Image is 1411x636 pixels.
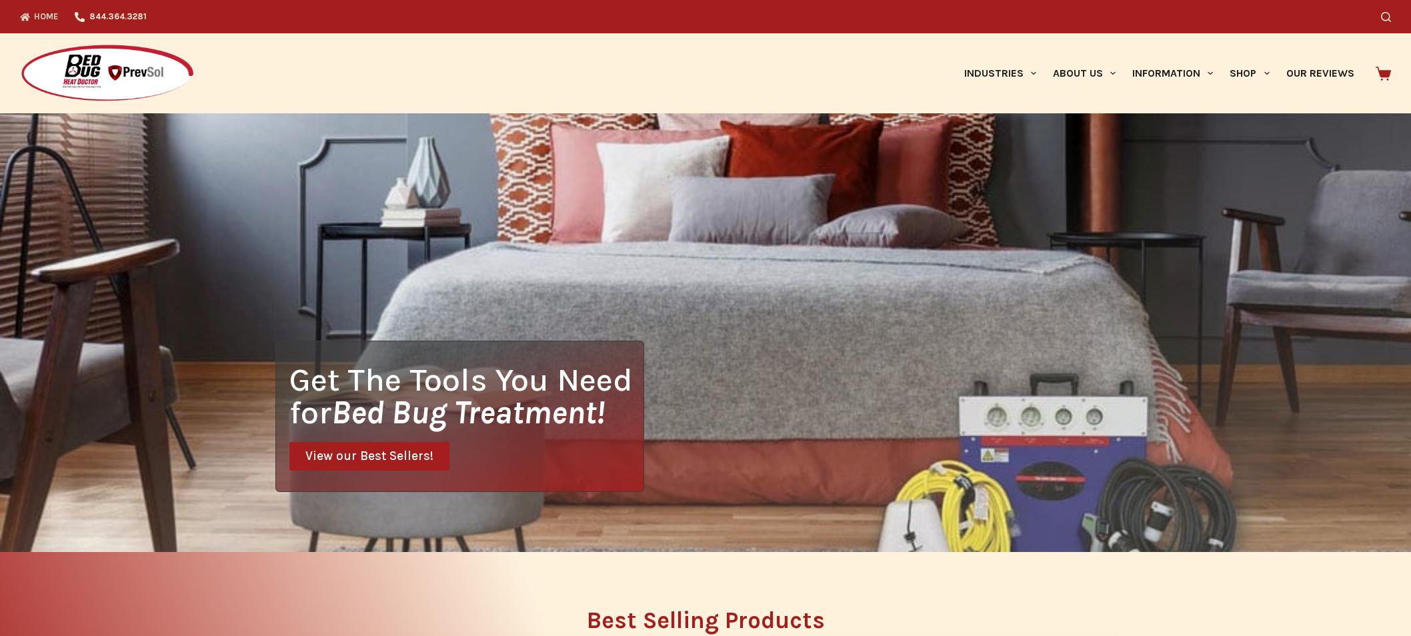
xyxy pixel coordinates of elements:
nav: Primary [956,33,1362,113]
a: Information [1124,33,1222,113]
h2: Best Selling Products [275,609,1136,632]
i: Bed Bug Treatment! [331,393,605,431]
a: Industries [956,33,1044,113]
button: Search [1381,12,1391,22]
a: View our Best Sellers! [289,442,449,471]
span: View our Best Sellers! [305,450,433,463]
h1: Get The Tools You Need for [289,363,643,429]
a: Shop [1222,33,1278,113]
a: About Us [1044,33,1124,113]
a: Our Reviews [1278,33,1362,113]
img: Prevsol/Bed Bug Heat Doctor [20,44,195,103]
